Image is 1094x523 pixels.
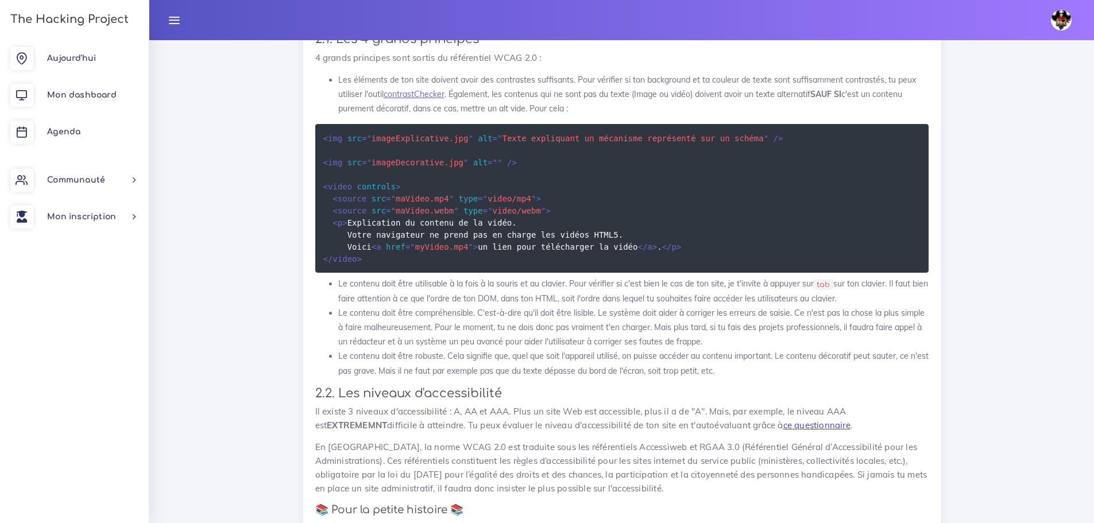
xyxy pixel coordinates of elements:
span: " [497,133,502,142]
span: < [333,206,337,215]
span: = [386,193,391,203]
span: > [357,254,362,263]
a: contrastChecker [384,89,444,99]
span: src [372,206,386,215]
span: " [366,133,371,142]
span: alt [473,157,488,166]
li: Le contenu doit être robuste. Cela signifie que, quel que soit l'appareil utilisé, on puisse accé... [338,349,929,378]
span: " [410,242,415,251]
span: " [488,206,492,215]
span: Mon inscription [47,212,116,221]
code: Explication du contenu de la vidéo. Votre navigateur ne prend pas en charge les vidéos HTML5. Voi... [323,132,783,265]
p: Il existe 3 niveaux d'accessibilité : A, AA et AAA. Plus un site Web est accessible, plus il a de... [315,405,929,432]
code: tab [814,279,833,290]
strong: SAUF SI [810,89,841,99]
span: p [662,242,676,251]
span: > [676,242,681,251]
span: " [541,206,546,215]
span: Agenda [47,127,80,136]
span: < [323,157,328,166]
span: " [391,193,396,203]
span: < [333,218,337,227]
span: source [333,206,366,215]
span: src [347,133,362,142]
span: > [473,242,478,251]
span: < [323,181,328,191]
span: video [323,254,357,263]
span: Texte expliquant un mécanisme représenté sur un schéma [493,133,768,142]
span: maVideo.webm [386,206,458,215]
span: < [333,193,337,203]
span: src [347,157,362,166]
span: alt [478,133,492,142]
li: Le contenu doit être utilisable à la fois à la souris et au clavier. Pour vérifier si c'est bien ... [338,277,929,305]
span: href [386,242,405,251]
span: Aujourd'hui [47,54,96,63]
span: imageDecorative.jpg [362,157,468,166]
span: a [637,242,652,251]
span: Communauté [47,176,105,184]
span: = [405,242,410,251]
span: a [372,242,381,251]
span: video/mp4 [478,193,536,203]
span: > [546,206,550,215]
span: " [493,157,497,166]
span: video [323,181,353,191]
span: </ [662,242,672,251]
p: En [GEOGRAPHIC_DATA], la norme WCAG 2.0 est traduite sous les référentiels Accessiweb et RGAA 3.0... [315,440,929,495]
span: = [362,133,366,142]
span: " [449,193,454,203]
span: > [396,181,400,191]
span: = [386,206,391,215]
span: </ [637,242,647,251]
span: " [454,206,458,215]
span: myVideo.mp4 [405,242,473,251]
span: = [488,157,492,166]
span: " [391,206,396,215]
span: /> [507,157,517,166]
span: = [478,193,482,203]
span: = [362,157,366,166]
span: type [459,193,478,203]
span: /> [774,133,783,142]
span: < [323,133,328,142]
span: img [323,133,343,142]
p: 4 grands principes sont sortis du référentiel WCAG 2.0 : [315,51,929,65]
h4: 📚 Pour la petite histoire 📚 [315,503,929,516]
span: " [468,242,473,251]
strong: EXTREMEMNT [327,420,387,431]
img: avatar [1051,10,1072,30]
li: Le contenu doit être compréhensible. C'est-à-dire qu'il doit être lisible. Le système doit aider ... [338,306,929,350]
span: controls [357,181,396,191]
span: " [366,157,371,166]
span: video/webm [483,206,546,215]
span: " [531,193,536,203]
span: source [333,193,366,203]
span: = [483,206,488,215]
span: p [333,218,342,227]
h3: 2.2. Les niveaux d'accessibilité [315,386,929,401]
span: img [323,157,343,166]
span: > [652,242,657,251]
span: = [493,133,497,142]
span: type [463,206,483,215]
span: < [372,242,376,251]
span: Mon dashboard [47,91,117,99]
span: src [372,193,386,203]
span: </ [323,254,333,263]
li: Les éléments de ton site doivent avoir des contrastes suffisants. Pour vérifier si ton background... [338,73,929,117]
span: " [483,193,488,203]
span: > [536,193,540,203]
span: " [463,157,468,166]
span: > [342,218,347,227]
span: imageExplicative.jpg [362,133,473,142]
span: maVideo.mp4 [386,193,454,203]
h3: The Hacking Project [7,13,129,26]
a: ce questionnaire [783,420,851,431]
span: " [764,133,768,142]
span: " [468,133,473,142]
span: " [497,157,502,166]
